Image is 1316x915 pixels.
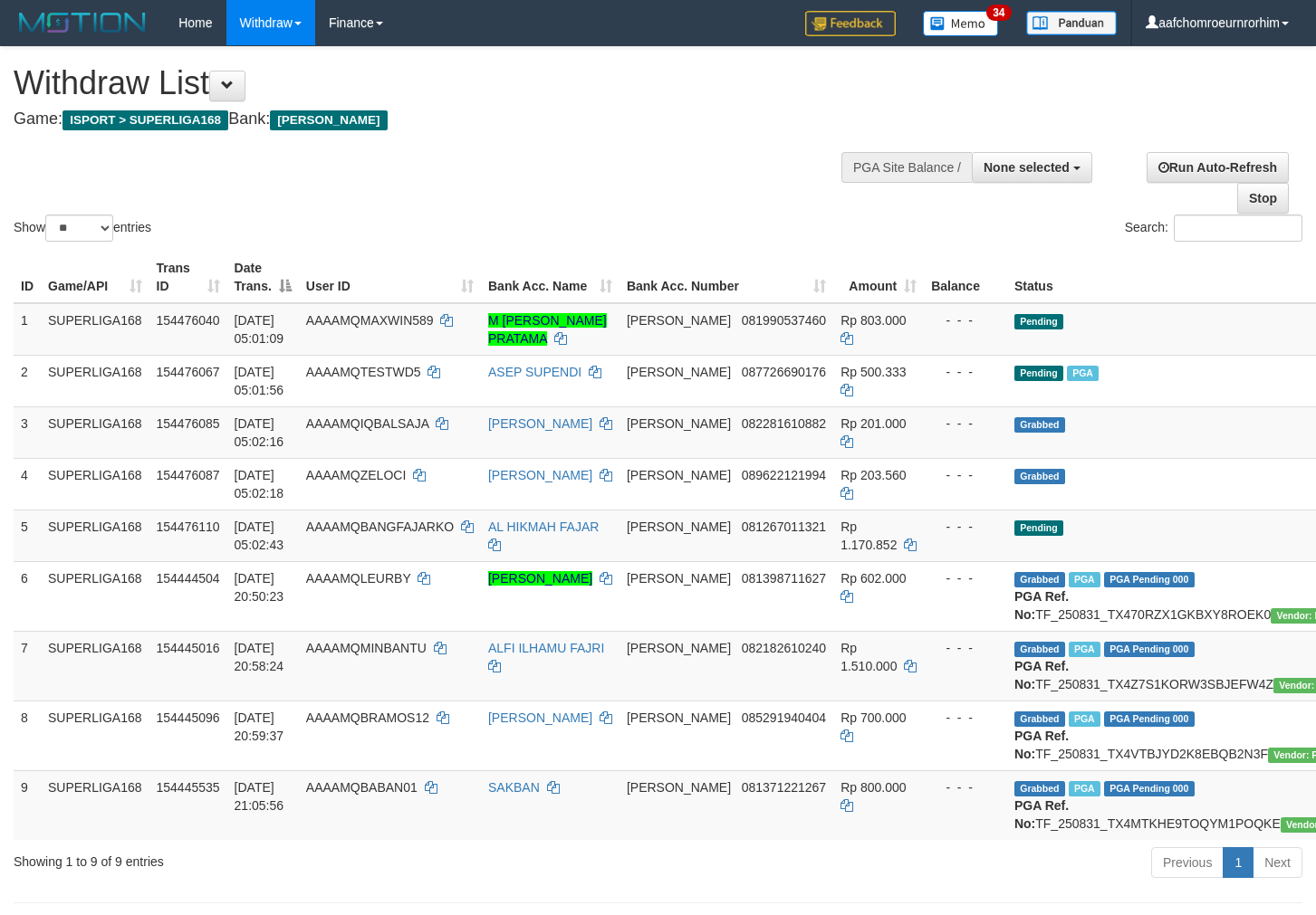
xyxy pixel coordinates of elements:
[235,571,284,604] span: [DATE] 20:50:23
[924,252,1007,303] th: Balance
[841,313,906,328] span: Rp 803.000
[931,639,1000,657] div: - - -
[235,641,284,673] span: [DATE] 20:58:24
[41,701,149,770] td: SUPERLIGA168
[488,571,592,586] a: [PERSON_NAME]
[1125,214,1302,242] label: Search:
[1014,417,1065,433] span: Grabbed
[157,313,220,328] span: 154476040
[627,365,731,379] span: [PERSON_NAME]
[1014,572,1065,587] span: Grabbed
[306,571,411,586] span: AAAAMQLEURBY
[1104,711,1195,727] span: PGA Pending
[620,252,833,303] th: Bank Acc. Number: activate to sort column ascending
[157,519,220,534] span: 154476110
[841,365,906,379] span: Rp 500.333
[14,458,41,510] td: 4
[299,252,481,303] th: User ID: activate to sort column ascending
[306,416,428,431] span: AAAAMQIQBALSAJA
[235,780,284,813] span: [DATE] 21:05:56
[627,710,731,725] span: [PERSON_NAME]
[627,468,731,482] span: [PERSON_NAME]
[742,468,826,482] span: Copy 089622121994 to clipboard
[306,710,429,725] span: AAAAMQBRAMOS12
[157,710,220,725] span: 154445096
[841,710,906,725] span: Rp 700.000
[1026,11,1117,35] img: panduan.png
[235,416,284,449] span: [DATE] 05:02:16
[742,416,826,431] span: Copy 082281610882 to clipboard
[14,110,860,129] h4: Game: Bank:
[14,406,41,458] td: 3
[841,780,906,795] span: Rp 800.000
[306,641,427,655] span: AAAAMQMINBANTU
[488,416,592,431] a: [PERSON_NAME]
[235,710,284,743] span: [DATE] 20:59:37
[627,313,731,328] span: [PERSON_NAME]
[1014,781,1065,796] span: Grabbed
[1014,659,1069,691] b: PGA Ref. No:
[931,363,1000,381] div: - - -
[14,510,41,561] td: 5
[157,571,220,586] span: 154444504
[481,252,620,303] th: Bank Acc. Name: activate to sort column ascending
[488,468,592,482] a: [PERSON_NAME]
[1014,589,1069,622] b: PGA Ref. No:
[1104,572,1195,587] span: PGA Pending
[986,5,1011,21] span: 34
[235,313,284,346] span: [DATE] 05:01:09
[306,519,454,534] span: AAAAMQBANGFAJARKO
[157,780,220,795] span: 154445535
[805,11,896,36] img: Feedback.jpg
[1104,781,1195,796] span: PGA Pending
[931,569,1000,587] div: - - -
[1237,183,1289,214] a: Stop
[841,468,906,482] span: Rp 203.560
[742,780,826,795] span: Copy 081371221267 to clipboard
[488,519,599,534] a: AL HIKMAH FAJAR
[488,780,540,795] a: SAKBAN
[14,770,41,840] td: 9
[742,519,826,534] span: Copy 081267011321 to clipboard
[41,303,149,356] td: SUPERLIGA168
[157,641,220,655] span: 154445016
[1069,711,1100,727] span: Marked by aafheankoy
[14,252,41,303] th: ID
[488,365,581,379] a: ASEP SUPENDI
[235,468,284,500] span: [DATE] 05:02:18
[14,214,151,242] label: Show entries
[306,468,406,482] span: AAAAMQZELOCI
[972,152,1092,183] button: None selected
[1151,847,1224,878] a: Previous
[1014,520,1063,536] span: Pending
[627,519,731,534] span: [PERSON_NAME]
[931,778,1000,796] div: - - -
[1014,314,1063,329] span: Pending
[157,416,220,431] span: 154476085
[41,406,149,458] td: SUPERLIGA168
[1014,798,1069,831] b: PGA Ref. No:
[1014,729,1069,761] b: PGA Ref. No:
[931,518,1000,536] div: - - -
[270,110,387,130] span: [PERSON_NAME]
[1069,642,1100,657] span: Marked by aafheankoy
[931,311,1000,329] div: - - -
[235,519,284,552] span: [DATE] 05:02:43
[14,303,41,356] td: 1
[1069,781,1100,796] span: Marked by aafheankoy
[157,468,220,482] span: 154476087
[984,160,1070,175] span: None selected
[1014,366,1063,381] span: Pending
[306,313,434,328] span: AAAAMQMAXWIN589
[1147,152,1289,183] a: Run Auto-Refresh
[45,214,113,242] select: Showentries
[1253,847,1302,878] a: Next
[1067,366,1099,381] span: Marked by aafmaleo
[841,519,897,552] span: Rp 1.170.852
[41,355,149,406] td: SUPERLIGA168
[742,571,826,586] span: Copy 081398711627 to clipboard
[41,770,149,840] td: SUPERLIGA168
[931,415,1000,433] div: - - -
[14,561,41,631] td: 6
[742,710,826,725] span: Copy 085291940404 to clipboard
